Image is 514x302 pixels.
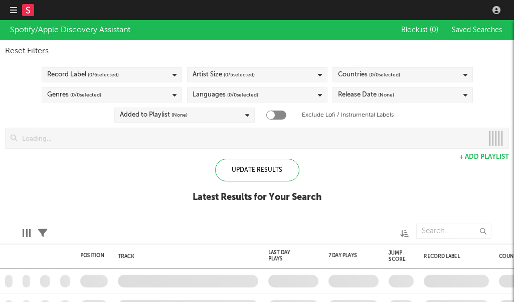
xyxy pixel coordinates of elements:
span: Blocklist [401,27,438,34]
div: Last Day Plays [268,250,303,262]
div: Reset Filters [5,45,509,57]
div: Record Label [424,253,484,259]
span: ( 0 / 6 selected) [88,69,119,81]
span: ( 0 / 0 selected) [70,89,101,101]
span: ( 0 / 0 selected) [369,69,400,81]
span: ( 0 / 5 selected) [224,69,255,81]
span: (None) [378,89,394,101]
span: ( 0 / 0 selected) [227,89,258,101]
span: (None) [172,109,188,121]
div: Update Results [215,159,299,181]
div: Filters [38,219,47,248]
div: Jump Score [389,250,406,262]
span: ( 0 ) [430,27,438,34]
div: Countries [338,69,400,81]
div: Track [118,253,253,259]
label: Exclude Lofi / Instrumental Labels [302,109,394,121]
div: Release Date [338,89,394,101]
input: Search... [416,224,491,239]
div: Position [80,253,104,259]
div: Record Label [47,69,119,81]
div: Artist Size [193,69,255,81]
button: Saved Searches [449,26,504,34]
div: Added to Playlist [120,109,188,121]
span: Saved Searches [452,27,504,34]
button: + Add Playlist [459,154,509,160]
div: Edit Columns [23,219,31,248]
div: 7 Day Plays [328,253,364,259]
div: Languages [193,89,258,101]
div: Genres [47,89,101,101]
div: Spotify/Apple Discovery Assistant [10,24,130,36]
div: Latest Results for Your Search [193,191,321,204]
input: Loading... [17,128,483,148]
